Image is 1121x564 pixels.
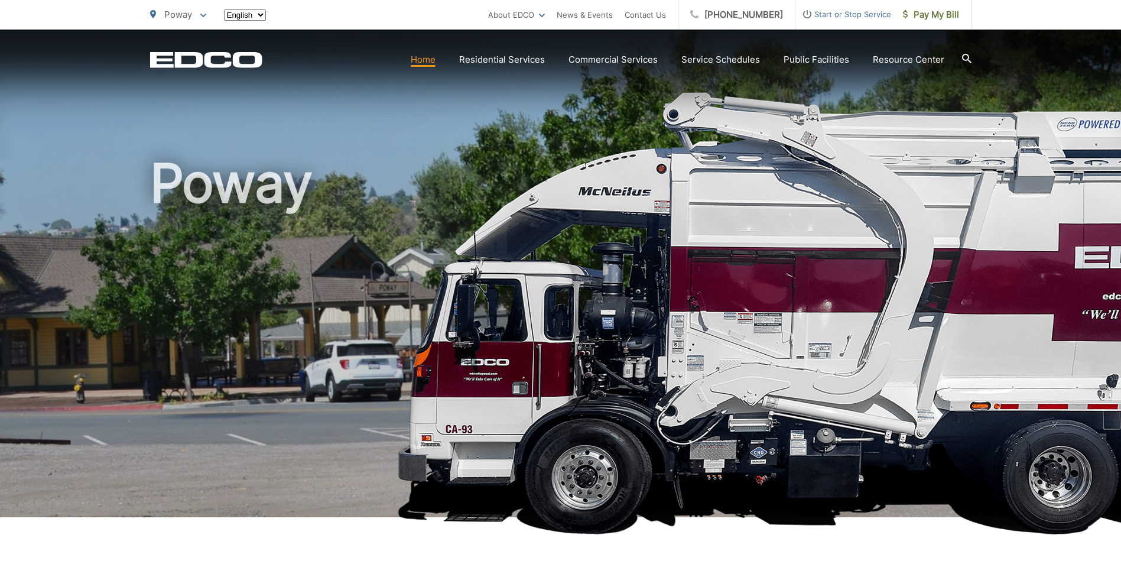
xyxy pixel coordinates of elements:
a: News & Events [557,8,613,22]
a: Home [411,53,436,67]
a: Residential Services [459,53,545,67]
a: Service Schedules [681,53,760,67]
span: Poway [164,9,192,20]
a: Public Facilities [784,53,849,67]
span: Pay My Bill [903,8,959,22]
a: Commercial Services [568,53,658,67]
a: EDCD logo. Return to the homepage. [150,51,262,68]
a: Resource Center [873,53,944,67]
a: About EDCO [488,8,545,22]
a: Contact Us [625,8,666,22]
select: Select a language [224,9,266,21]
h1: Poway [150,154,971,528]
